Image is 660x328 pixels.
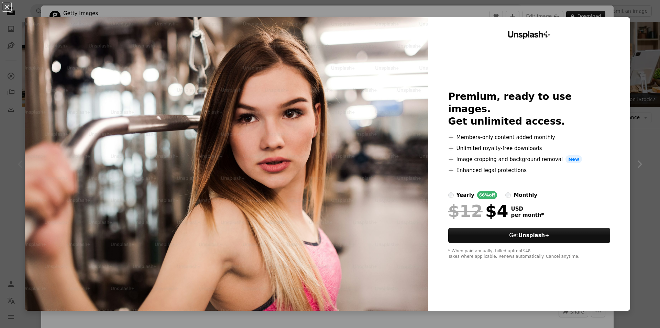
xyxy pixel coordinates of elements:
h2: Premium, ready to use images. Get unlimited access. [448,91,610,128]
li: Enhanced legal protections [448,166,610,174]
span: USD [511,206,544,212]
span: $12 [448,202,483,220]
li: Image cropping and background removal [448,155,610,163]
button: GetUnsplash+ [448,228,610,243]
input: yearly66%off [448,192,454,198]
div: 66% off [477,191,497,199]
div: monthly [514,191,537,199]
div: * When paid annually, billed upfront $48 Taxes where applicable. Renews automatically. Cancel any... [448,248,610,260]
strong: Unsplash+ [518,232,549,239]
li: Members-only content added monthly [448,133,610,141]
li: Unlimited royalty-free downloads [448,144,610,152]
span: per month * [511,212,544,218]
div: $4 [448,202,508,220]
span: New [565,155,582,163]
input: monthly [505,192,511,198]
div: yearly [456,191,474,199]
